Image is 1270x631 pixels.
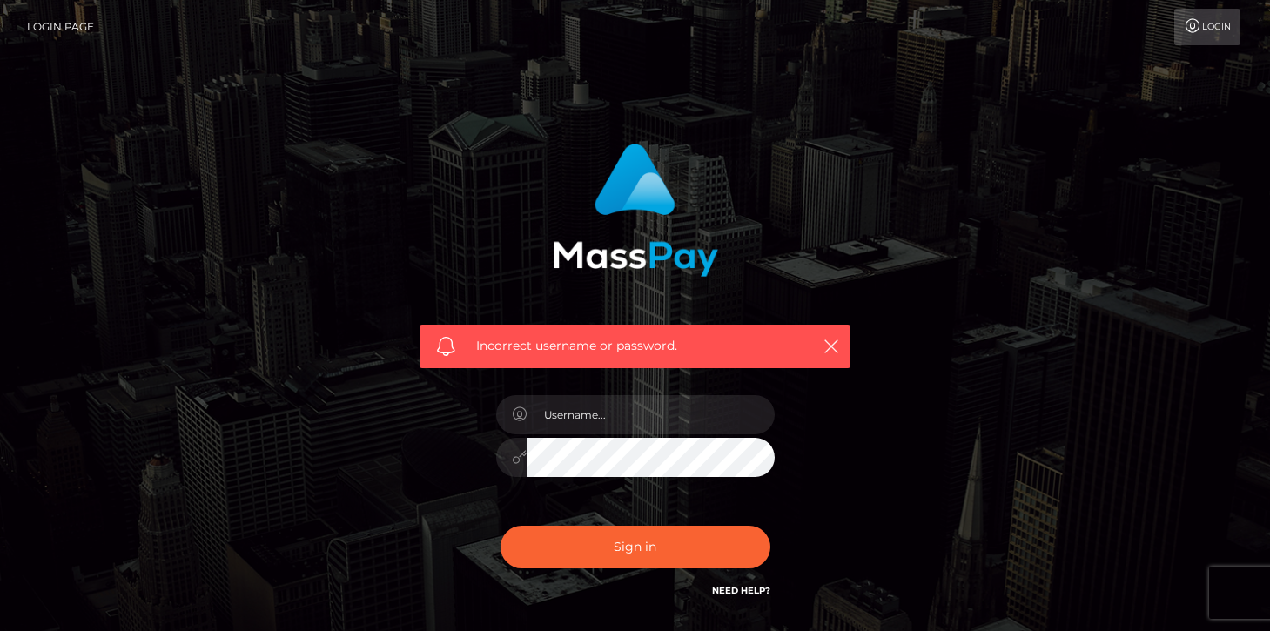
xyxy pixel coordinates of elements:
[712,585,770,596] a: Need Help?
[553,144,718,277] img: MassPay Login
[527,395,775,434] input: Username...
[501,526,770,568] button: Sign in
[27,9,94,45] a: Login Page
[1174,9,1240,45] a: Login
[476,337,794,355] span: Incorrect username or password.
